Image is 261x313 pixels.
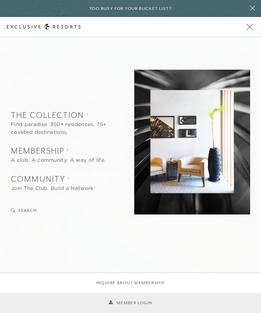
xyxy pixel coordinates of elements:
h2: Membership [11,145,106,156]
div: A club. A community. A way of life. [11,156,106,164]
button: Open navigation [245,24,254,29]
iframe: Qualified Messenger [254,306,261,313]
button: Show The Collection sub-navigation [11,109,110,136]
button: Show Membership sub-navigation [11,145,106,164]
button: Search [11,207,37,214]
a: Inquire about membership [96,280,165,286]
div: Find paradise. 350+ residences. 75+ coveted destinations. [11,121,110,136]
h2: The Collection [11,109,110,121]
button: Show Community sub-navigation [11,173,95,192]
h6: Too busy for your bucket list? [89,5,172,12]
a: Member Login [108,300,152,306]
h2: Community [11,173,95,185]
div: Join The Club. Build a Network. [11,185,95,192]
